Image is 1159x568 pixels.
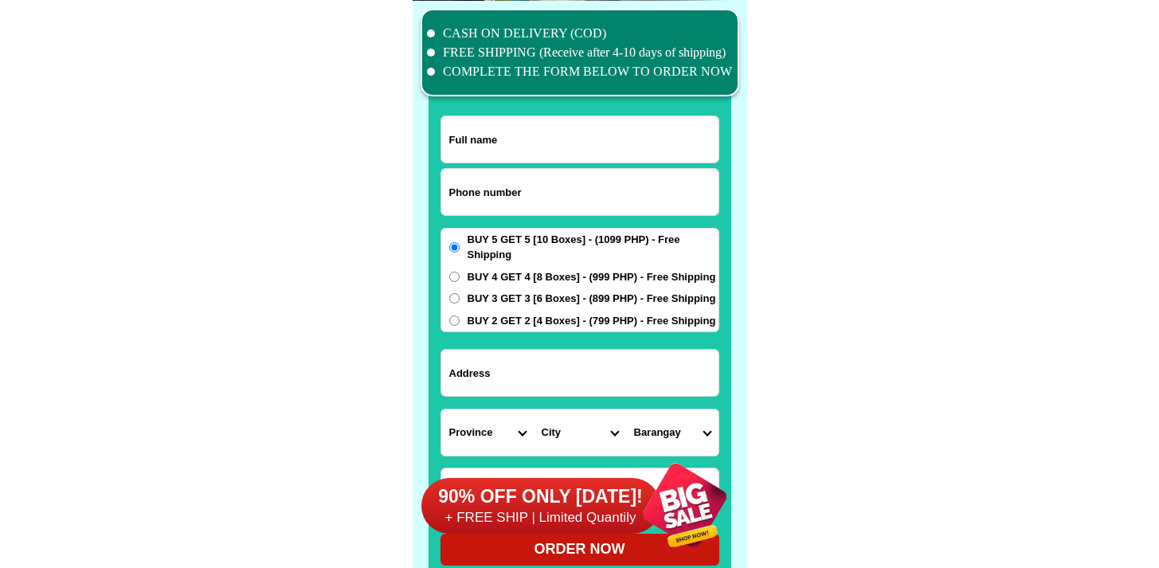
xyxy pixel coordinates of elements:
[427,62,733,81] li: COMPLETE THE FORM BELOW TO ORDER NOW
[441,169,719,215] input: Input phone_number
[468,291,716,307] span: BUY 3 GET 3 [6 Boxes] - (899 PHP) - Free Shipping
[449,293,460,304] input: BUY 3 GET 3 [6 Boxes] - (899 PHP) - Free Shipping
[427,24,733,43] li: CASH ON DELIVERY (COD)
[468,232,719,263] span: BUY 5 GET 5 [10 Boxes] - (1099 PHP) - Free Shipping
[427,43,733,62] li: FREE SHIPPING (Receive after 4-10 days of shipping)
[449,242,460,253] input: BUY 5 GET 5 [10 Boxes] - (1099 PHP) - Free Shipping
[441,116,719,163] input: Input full_name
[421,485,660,509] h6: 90% OFF ONLY [DATE]!
[468,313,716,329] span: BUY 2 GET 2 [4 Boxes] - (799 PHP) - Free Shipping
[534,409,626,456] select: Select district
[421,509,660,527] h6: + FREE SHIP | Limited Quantily
[449,315,460,326] input: BUY 2 GET 2 [4 Boxes] - (799 PHP) - Free Shipping
[626,409,719,456] select: Select commune
[449,272,460,282] input: BUY 4 GET 4 [8 Boxes] - (999 PHP) - Free Shipping
[441,409,534,456] select: Select province
[441,350,719,396] input: Input address
[468,269,716,285] span: BUY 4 GET 4 [8 Boxes] - (999 PHP) - Free Shipping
